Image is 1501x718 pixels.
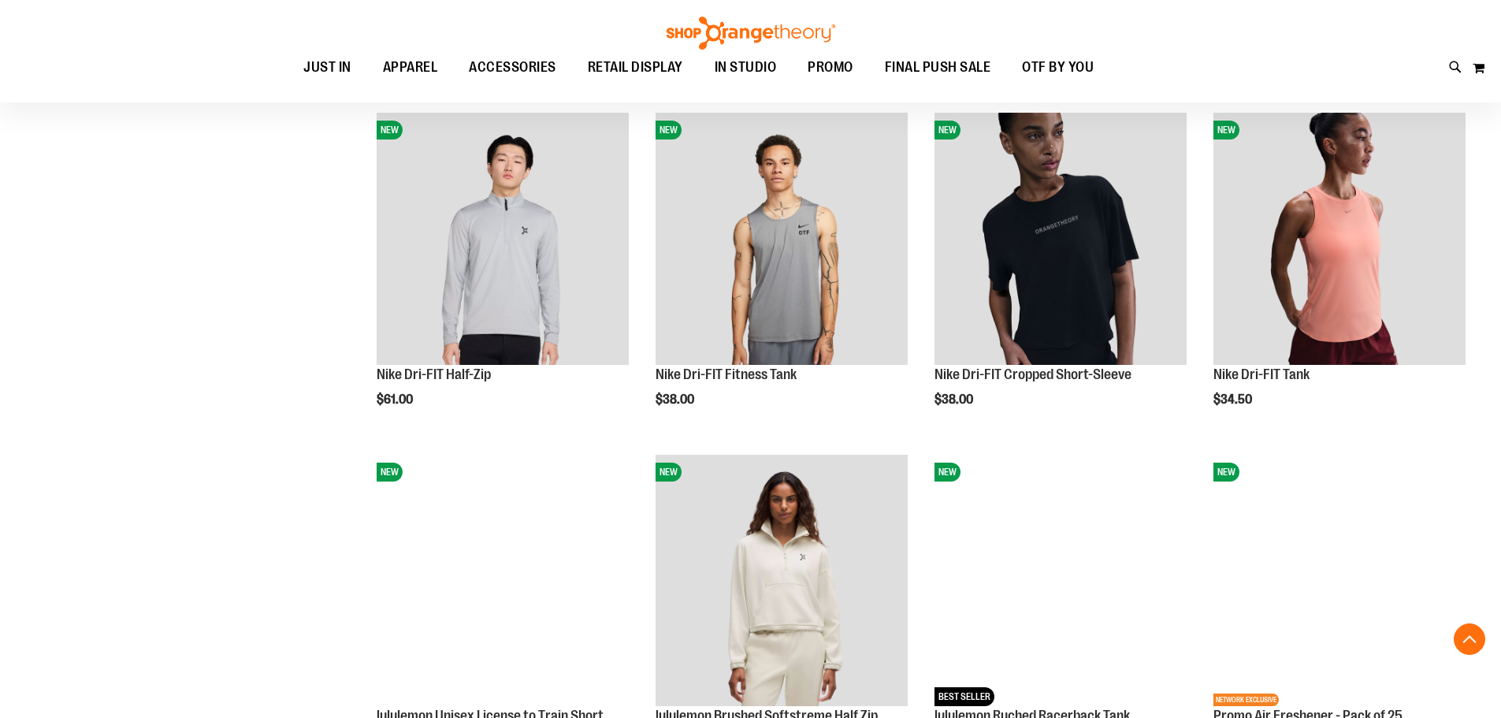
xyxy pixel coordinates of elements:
[1213,121,1239,140] span: NEW
[656,463,682,482] span: NEW
[383,50,438,85] span: APPAREL
[699,50,793,86] a: IN STUDIO
[377,121,403,140] span: NEW
[1454,623,1485,655] button: Back To Top
[934,366,1131,382] a: Nike Dri-FIT Cropped Short-Sleeve
[885,50,991,85] span: FINAL PUSH SALE
[377,455,629,709] a: lululemon Unisex License to Train Short SleeveNEW
[715,50,777,85] span: IN STUDIO
[656,113,908,367] a: Nike Dri-FIT Fitness TankNEW
[1213,113,1466,365] img: Nike Dri-FIT Tank
[1213,366,1310,382] a: Nike Dri-FIT Tank
[656,113,908,365] img: Nike Dri-FIT Fitness Tank
[656,455,908,709] a: lululemon Brushed Softstreme Half ZipNEW
[1022,50,1094,85] span: OTF BY YOU
[1213,463,1239,482] span: NEW
[656,392,697,407] span: $38.00
[367,50,454,86] a: APPAREL
[377,366,491,382] a: Nike Dri-FIT Half-Zip
[1006,50,1109,86] a: OTF BY YOU
[303,50,351,85] span: JUST IN
[572,50,699,86] a: RETAIL DISPLAY
[934,463,960,482] span: NEW
[656,455,908,707] img: lululemon Brushed Softstreme Half Zip
[453,50,572,86] a: ACCESSORIES
[1213,455,1466,707] img: Promo Air Freshener - Pack of 25
[934,687,994,706] span: BEST SELLER
[934,113,1187,365] img: Nike Dri-FIT Cropped Short-Sleeve
[792,50,869,86] a: PROMO
[377,392,415,407] span: $61.00
[288,50,367,85] a: JUST IN
[656,366,797,382] a: Nike Dri-FIT Fitness Tank
[377,113,629,365] img: Nike Dri-FIT Half-Zip
[377,113,629,367] a: Nike Dri-FIT Half-ZipNEW
[1213,455,1466,709] a: Promo Air Freshener - Pack of 25NEWNETWORK EXCLUSIVE
[588,50,683,85] span: RETAIL DISPLAY
[1213,113,1466,367] a: Nike Dri-FIT TankNEW
[934,121,960,140] span: NEW
[927,105,1194,447] div: product
[869,50,1007,86] a: FINAL PUSH SALE
[808,50,853,85] span: PROMO
[1213,392,1254,407] span: $34.50
[369,105,637,447] div: product
[377,463,403,482] span: NEW
[934,455,1187,709] a: lululemon Ruched Racerback TankNEWBEST SELLER
[934,455,1187,707] img: lululemon Ruched Racerback Tank
[934,392,975,407] span: $38.00
[934,113,1187,367] a: Nike Dri-FIT Cropped Short-SleeveNEW
[1213,694,1279,706] span: NETWORK EXCLUSIVE
[664,17,838,50] img: Shop Orangetheory
[648,105,916,447] div: product
[377,455,629,707] img: lululemon Unisex License to Train Short Sleeve
[469,50,556,85] span: ACCESSORIES
[656,121,682,140] span: NEW
[1206,105,1473,447] div: product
